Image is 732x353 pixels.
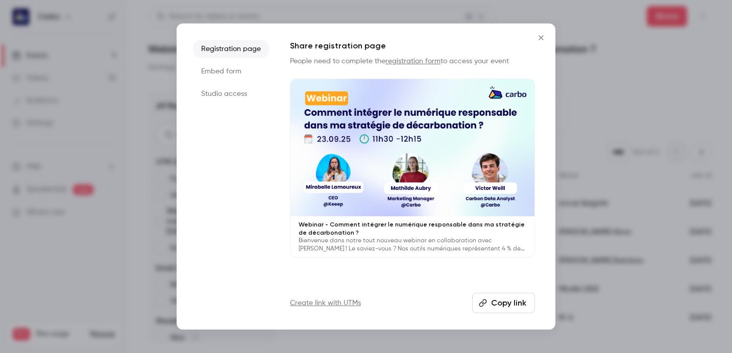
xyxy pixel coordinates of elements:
[299,237,526,253] p: Bienvenue dans notre tout nouveau webinar en collaboration avec [PERSON_NAME] ! Le saviez-vous ? ...
[290,56,535,66] p: People need to complete the to access your event
[472,293,535,313] button: Copy link
[531,28,551,48] button: Close
[193,40,270,58] li: Registration page
[299,220,526,237] p: Webinar - Comment intégrer le numérique responsable dans ma stratégie de décarbonation ?
[193,85,270,103] li: Studio access
[290,298,361,308] a: Create link with UTMs
[193,62,270,81] li: Embed form
[290,79,535,258] a: Webinar - Comment intégrer le numérique responsable dans ma stratégie de décarbonation ?Bienvenue...
[290,40,535,52] h1: Share registration page
[385,58,441,65] a: registration form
